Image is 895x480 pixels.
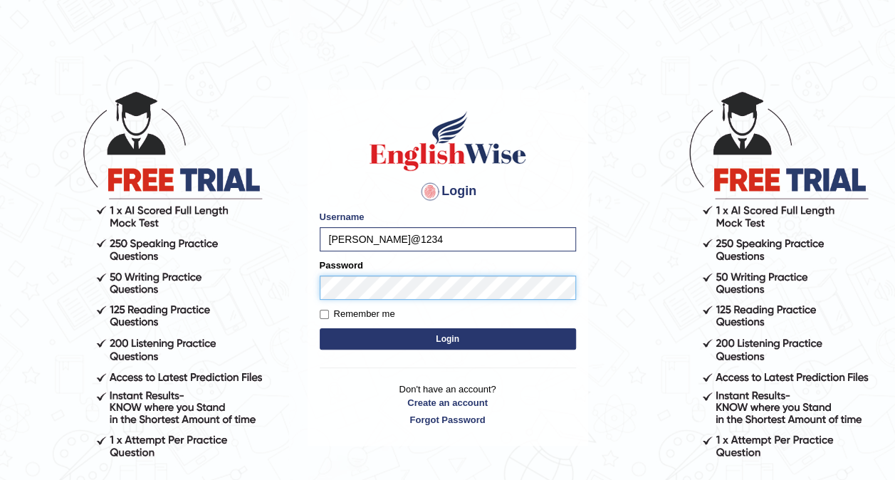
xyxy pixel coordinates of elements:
label: Password [320,259,363,272]
label: Remember me [320,307,395,321]
img: Logo of English Wise sign in for intelligent practice with AI [367,109,529,173]
label: Username [320,210,365,224]
a: Create an account [320,396,576,409]
a: Forgot Password [320,413,576,427]
button: Login [320,328,576,350]
h4: Login [320,180,576,203]
input: Remember me [320,310,329,319]
p: Don't have an account? [320,382,576,427]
